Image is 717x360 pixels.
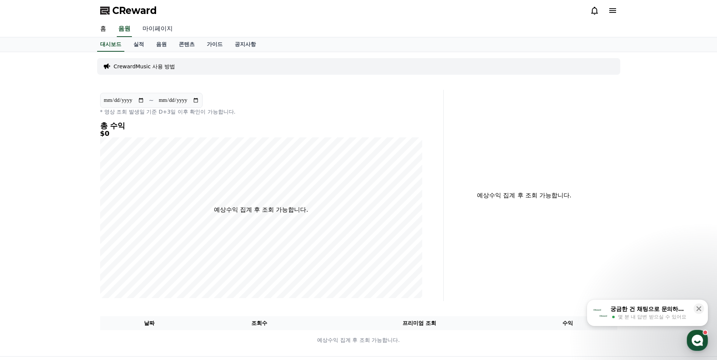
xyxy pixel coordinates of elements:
p: * 영상 조회 발생일 기준 D+3일 이후 확인이 가능합니다. [100,108,422,115]
a: 콘텐츠 [173,37,201,52]
th: 프리미엄 조회 [320,316,519,330]
a: 공지사항 [229,37,262,52]
a: 실적 [127,37,150,52]
p: 예상수익 집계 후 조회 가능합니다. [214,205,308,214]
p: 예상수익 집계 후 조회 가능합니다. [101,336,617,344]
p: ~ [149,96,154,105]
a: CReward [100,5,157,17]
a: 음원 [117,21,132,37]
a: 마이페이지 [136,21,179,37]
span: 설정 [117,251,126,257]
a: 대시보드 [97,37,124,52]
h5: $0 [100,130,422,137]
a: CrewardMusic 사용 방법 [114,63,175,70]
span: CReward [112,5,157,17]
th: 날짜 [100,316,199,330]
a: 홈 [2,239,50,258]
th: 조회수 [198,316,320,330]
a: 대화 [50,239,98,258]
h4: 총 수익 [100,122,422,130]
a: 설정 [98,239,145,258]
th: 수익 [519,316,617,330]
a: 가이드 [201,37,229,52]
a: 홈 [94,21,112,37]
span: 홈 [24,251,28,257]
p: 예상수익 집계 후 조회 가능합니다. [450,191,599,200]
a: 음원 [150,37,173,52]
span: 대화 [69,251,78,257]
